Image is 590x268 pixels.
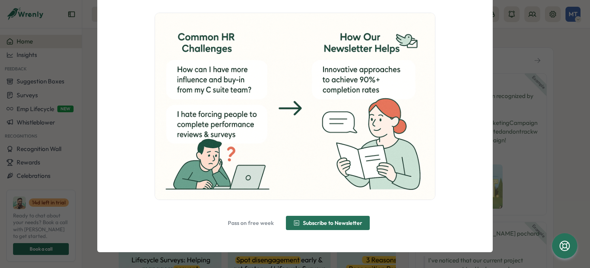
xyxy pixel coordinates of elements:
[220,216,281,230] button: Pass on free week
[155,13,435,200] img: ChatGPT Image
[286,216,370,230] button: Subscribe to Newsletter
[228,220,274,226] span: Pass on free week
[303,220,362,226] span: Subscribe to Newsletter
